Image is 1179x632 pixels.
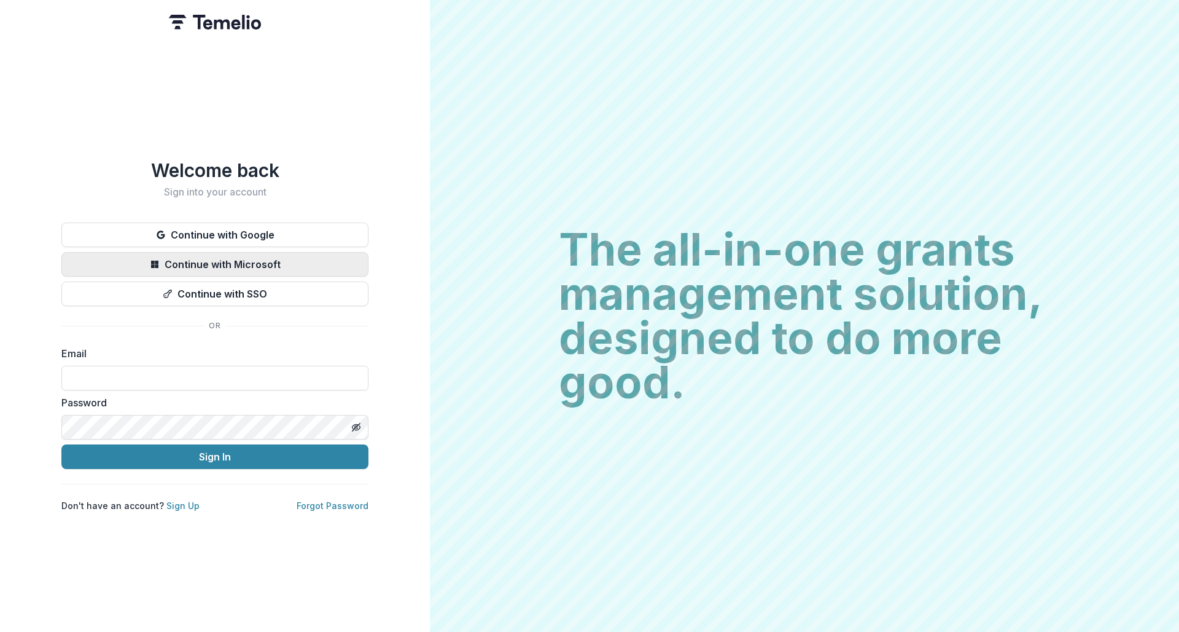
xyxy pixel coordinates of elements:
a: Sign Up [166,500,200,511]
label: Password [61,395,361,410]
button: Continue with Google [61,223,368,247]
button: Toggle password visibility [346,417,366,437]
h2: Sign into your account [61,186,368,198]
img: Temelio [169,15,261,30]
label: Email [61,346,361,361]
button: Continue with Microsoft [61,252,368,277]
h1: Welcome back [61,159,368,181]
button: Sign In [61,444,368,469]
a: Forgot Password [297,500,368,511]
button: Continue with SSO [61,282,368,306]
p: Don't have an account? [61,499,200,512]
